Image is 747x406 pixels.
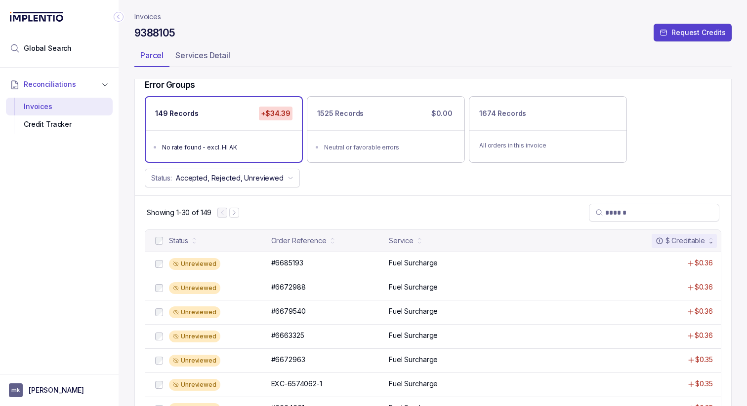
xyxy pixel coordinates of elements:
[29,385,84,395] p: [PERSON_NAME]
[389,331,438,340] p: Fuel Surcharge
[169,47,236,67] li: Tab Services Detail
[14,115,105,133] div: Credit Tracker
[271,379,322,389] p: EXC-6574062-1
[155,260,163,268] input: checkbox-checkbox
[324,143,454,152] div: Neutral or favorable errors
[259,107,292,120] p: +$34.39
[671,28,726,37] p: Request Credits
[155,357,163,365] input: checkbox-checkbox
[155,308,163,316] input: checkbox-checkbox
[134,47,732,67] ul: Tab Group
[695,258,713,268] p: $0.36
[140,49,164,61] p: Parcel
[134,26,175,40] h4: 9388105
[229,208,239,218] button: Next Page
[175,49,230,61] p: Services Detail
[169,282,220,294] div: Unreviewed
[271,282,306,292] p: #6672988
[169,379,220,391] div: Unreviewed
[113,11,124,23] div: Collapse Icon
[9,383,110,397] button: User initials[PERSON_NAME]
[389,236,414,246] div: Service
[151,173,172,183] p: Status:
[169,236,188,246] div: Status
[695,306,713,316] p: $0.36
[162,143,291,152] div: No rate found - excl. HI AK
[155,109,198,118] p: 149 Records
[169,258,220,270] div: Unreviewed
[6,74,113,95] button: Reconciliations
[155,381,163,389] input: checkbox-checkbox
[695,331,713,340] p: $0.36
[155,332,163,340] input: checkbox-checkbox
[389,355,438,365] p: Fuel Surcharge
[389,282,438,292] p: Fuel Surcharge
[169,306,220,318] div: Unreviewed
[147,208,211,218] p: Showing 1-30 of 149
[389,379,438,389] p: Fuel Surcharge
[176,173,284,183] p: Accepted, Rejected, Unreviewed
[654,24,732,41] button: Request Credits
[695,355,713,365] p: $0.35
[695,379,713,389] p: $0.35
[429,107,455,120] p: $0.00
[155,237,163,245] input: checkbox-checkbox
[134,47,169,67] li: Tab Parcel
[147,208,211,218] div: Remaining page entries
[24,43,72,53] span: Global Search
[24,79,76,89] span: Reconciliations
[479,109,526,118] p: 1674 Records
[14,98,105,115] div: Invoices
[134,12,161,22] a: Invoices
[271,331,304,340] p: #6663325
[271,355,305,365] p: #6672963
[656,236,705,246] div: $ Creditable
[9,383,23,397] span: User initials
[145,79,195,90] h5: Error Groups
[155,284,163,292] input: checkbox-checkbox
[6,96,113,136] div: Reconciliations
[271,258,303,268] p: #6685193
[134,12,161,22] nav: breadcrumb
[389,306,438,316] p: Fuel Surcharge
[145,169,300,187] button: Status:Accepted, Rejected, Unreviewed
[317,109,364,118] p: 1525 Records
[271,236,327,246] div: Order Reference
[271,306,306,316] p: #6679540
[389,258,438,268] p: Fuel Surcharge
[479,141,617,150] p: All orders in this invoice
[169,331,220,342] div: Unreviewed
[169,355,220,367] div: Unreviewed
[695,282,713,292] p: $0.36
